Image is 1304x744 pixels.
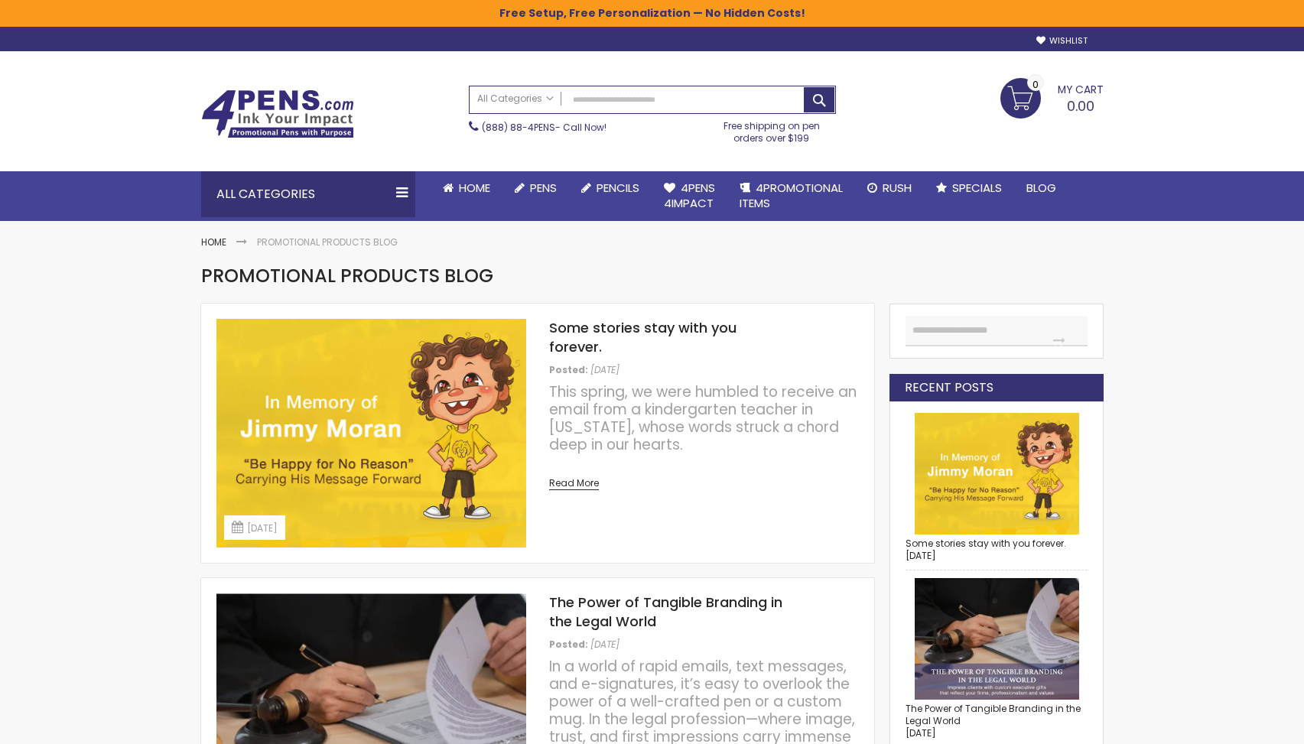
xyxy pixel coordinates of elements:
a: Home [431,171,502,205]
span: 0 [1032,77,1039,92]
a: Some stories stay with you forever. [549,318,737,356]
span: Posted: [549,363,588,376]
span: [DATE] [590,363,619,376]
span: This spring, we were humbled to receive an email from a kindergarten teacher in [US_STATE], whose... [549,382,857,455]
a: Wishlist [1036,35,1088,47]
div: All Categories [201,171,415,217]
span: - Call Now! [482,121,606,134]
span: Rush [883,180,912,196]
strong: Recent Posts [905,379,993,396]
span: [DATE] [906,549,936,562]
a: Home [201,236,226,249]
strong: Promotional Products Blog [257,236,398,249]
a: Pencils [569,171,652,205]
span: Blog [1026,180,1056,196]
a: 4PROMOTIONALITEMS [727,171,855,221]
a: All Categories [470,86,561,112]
span: [DATE] [590,638,619,651]
span: Specials [952,180,1002,196]
a: The Power of Tangible Branding in the Legal World [549,593,782,630]
a: 0.00 0 [1000,78,1104,116]
a: Rush [855,171,924,205]
span: All Categories [477,93,554,105]
div: Free shipping on pen orders over $199 [707,114,836,145]
a: Pens [502,171,569,205]
span: [DATE] [906,726,936,739]
img: 4_Blog_August_4Pens_Jimmy_Moran.jpg [216,319,526,547]
a: Specials [924,171,1014,205]
img: The Power of Tangible Branding in the Legal World [906,578,1088,700]
a: Blog [1014,171,1068,205]
img: Some stories stay with you forever. [906,413,1088,534]
div: [DATE] [224,515,285,540]
span: 0.00 [1067,96,1094,115]
a: Some stories stay with you forever. [906,537,1066,550]
a: Read More [549,469,599,490]
a: (888) 88-4PENS [482,121,555,134]
span: Home [459,180,490,196]
img: 4Pens Custom Pens and Promotional Products [201,89,354,138]
span: Promotional Products Blog [201,263,493,288]
span: 4Pens 4impact [664,180,715,211]
span: Posted: [549,638,588,651]
span: Pens [530,180,557,196]
span: 4PROMOTIONAL ITEMS [740,180,843,211]
span: Pencils [597,180,639,196]
a: 4Pens4impact [652,171,727,221]
a: The Power of Tangible Branding in the Legal World [906,702,1081,727]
